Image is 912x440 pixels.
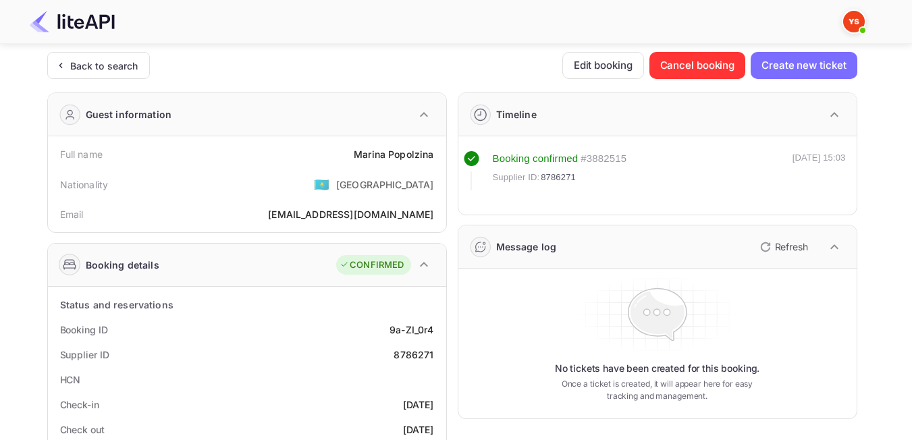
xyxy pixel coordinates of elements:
[86,258,159,272] div: Booking details
[60,147,103,161] div: Full name
[751,52,857,79] button: Create new ticket
[551,378,764,402] p: Once a ticket is created, it will appear here for easy tracking and management.
[403,422,434,437] div: [DATE]
[354,147,433,161] div: Marina Popolzina
[541,171,576,184] span: 8786271
[581,151,626,167] div: # 3882515
[336,177,434,192] div: [GEOGRAPHIC_DATA]
[60,397,99,412] div: Check-in
[775,240,808,254] p: Refresh
[394,348,433,362] div: 8786271
[60,422,105,437] div: Check out
[403,397,434,412] div: [DATE]
[30,11,115,32] img: LiteAPI Logo
[649,52,746,79] button: Cancel booking
[496,240,557,254] div: Message log
[843,11,865,32] img: Yandex Support
[60,323,108,337] div: Booking ID
[86,107,172,121] div: Guest information
[793,151,846,190] div: [DATE] 15:03
[390,323,433,337] div: 9a-ZI_0r4
[752,236,813,258] button: Refresh
[268,207,433,221] div: [EMAIL_ADDRESS][DOMAIN_NAME]
[493,151,579,167] div: Booking confirmed
[60,348,109,362] div: Supplier ID
[493,171,540,184] span: Supplier ID:
[60,177,109,192] div: Nationality
[60,298,173,312] div: Status and reservations
[340,258,404,272] div: CONFIRMED
[60,207,84,221] div: Email
[314,172,329,196] span: United States
[60,373,81,387] div: HCN
[70,59,138,73] div: Back to search
[562,52,644,79] button: Edit booking
[496,107,537,121] div: Timeline
[555,362,760,375] p: No tickets have been created for this booking.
